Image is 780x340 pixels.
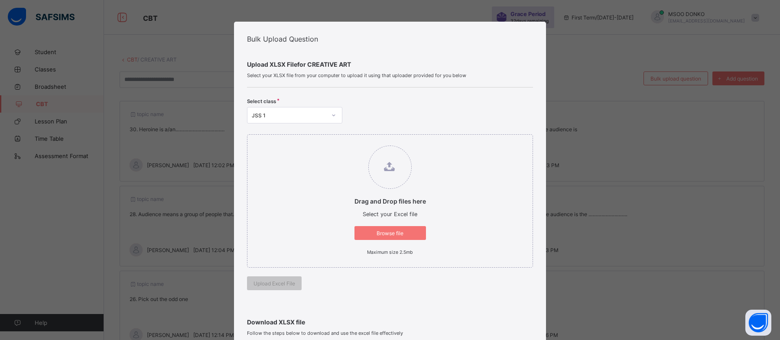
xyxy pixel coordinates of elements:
[247,330,533,336] span: Follow the steps below to download and use the excel file effectively
[252,112,326,119] div: JSS 1
[745,310,771,336] button: Open asap
[367,249,413,255] small: Maximum size 2.5mb
[247,72,533,78] span: Select your XLSX file from your computer to upload it using that uploader provided for you below
[363,211,417,217] span: Select your Excel file
[247,35,318,43] span: Bulk Upload Question
[361,230,419,236] span: Browse file
[247,318,533,326] span: Download XLSX file
[354,198,426,205] p: Drag and Drop files here
[247,98,276,104] span: Select class
[253,280,295,287] span: Upload Excel File
[247,61,533,68] span: Upload XLSX File for CREATIVE ART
